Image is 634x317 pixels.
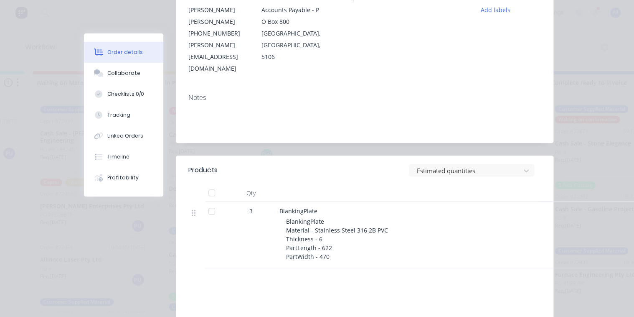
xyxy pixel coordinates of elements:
button: Timeline [84,146,163,167]
div: [GEOGRAPHIC_DATA], [GEOGRAPHIC_DATA], 5106 [261,28,321,63]
button: Checklists 0/0 [84,84,163,105]
button: Order details [84,42,163,63]
div: Order details [107,49,143,56]
span: 3 [249,207,253,215]
div: Collaborate [107,69,140,77]
div: [PERSON_NAME] [PERSON_NAME] [188,4,248,28]
div: Accounts Payable - P O Box 800[GEOGRAPHIC_DATA], [GEOGRAPHIC_DATA], 5106 [261,4,321,63]
div: Notes [188,94,541,102]
div: Products [188,165,218,175]
div: Linked Orders [107,132,143,140]
span: BlankingPlate [279,207,317,215]
button: Linked Orders [84,125,163,146]
div: Timeline [107,153,129,161]
button: Collaborate [84,63,163,84]
div: [PERSON_NAME] [PERSON_NAME][PHONE_NUMBER][PERSON_NAME][EMAIL_ADDRESS][DOMAIN_NAME] [188,4,248,74]
div: [PHONE_NUMBER] [188,28,248,39]
div: Checklists 0/0 [107,90,144,98]
button: Tracking [84,105,163,125]
div: Accounts Payable - P O Box 800 [261,4,321,28]
button: Add labels [477,4,515,15]
div: Tracking [107,111,130,119]
div: [PERSON_NAME][EMAIL_ADDRESS][DOMAIN_NAME] [188,39,248,74]
span: BlankingPlate Material - Stainless Steel 316 2B PVC Thickness - 6 PartLength - 622 PartWidth - 470 [286,217,388,261]
div: Qty [226,185,276,202]
div: Profitability [107,174,139,182]
button: Profitability [84,167,163,188]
